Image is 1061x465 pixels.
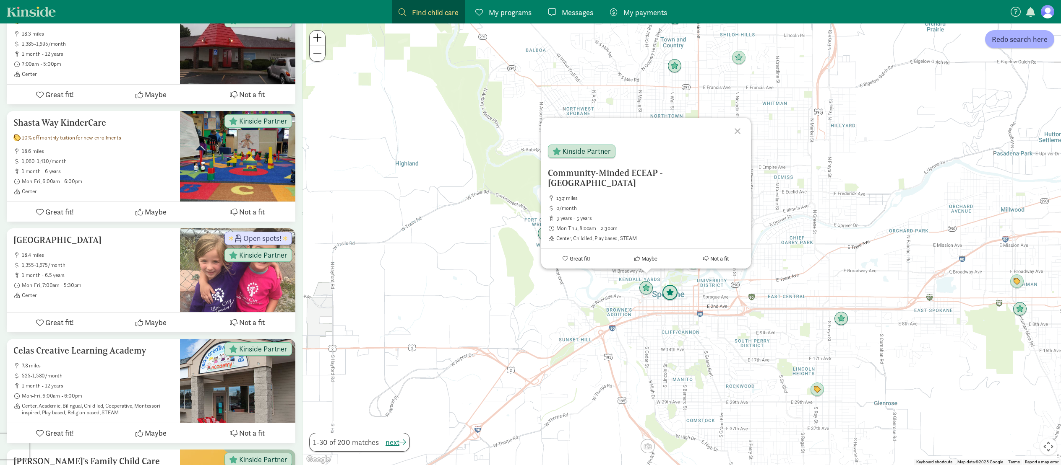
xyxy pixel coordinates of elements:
[7,6,56,17] a: Kinside
[22,51,173,57] span: 1 month - 12 years
[22,252,173,258] span: 18.4 miles
[239,317,265,328] span: Not a fit
[199,202,295,222] button: Not a fit
[1040,438,1057,455] button: Map camera controls
[103,85,199,104] button: Maybe
[103,313,199,332] button: Maybe
[916,459,952,465] button: Keyboard shortcuts
[13,118,173,128] h5: Shasta Way KinderCare
[239,117,287,125] span: Kinside Partner
[386,437,406,448] button: next
[1013,302,1027,316] div: Click to see details
[22,272,173,279] span: 1 month - 6.5 years
[710,256,729,262] span: Not a fit
[957,460,1003,464] span: Map data ©2025 Google
[22,158,173,165] span: 1,060-1,410/month
[239,89,265,100] span: Not a fit
[1010,274,1024,289] div: Click to see details
[22,71,173,77] span: Center
[22,188,173,195] span: Center
[45,89,74,100] span: Great fit!
[537,227,552,241] div: Click to see details
[992,34,1048,45] span: Redo search here
[22,403,173,416] span: Center, Academic, Bilingual, Child led, Cooperative, Montessori inspired, Play based, Religion ba...
[662,285,678,301] div: Click to see details
[22,362,173,369] span: 7.8 miles
[239,345,287,353] span: Kinside Partner
[541,249,611,269] button: Great fit!
[667,59,682,73] div: Click to see details
[45,206,74,217] span: Great fit!
[556,215,744,222] span: 3 years - 5 years
[1008,460,1020,464] a: Terms (opens in new tab)
[13,346,173,356] h5: Celas Creative Learning Academy
[548,168,744,188] h5: Community-Minded ECEAP - [GEOGRAPHIC_DATA]
[556,225,744,232] span: Mon-Thu, 8:00am - 2:30pm
[570,256,590,262] span: Great fit!
[22,382,173,389] span: 1 month - 12 years
[556,235,744,242] span: Center, Child led, Play based, STEAM
[641,256,657,262] span: Maybe
[22,393,173,399] span: Mon-Fri, 6:00am - 6:00pm
[239,456,287,463] span: Kinside Partner
[145,427,167,439] span: Maybe
[641,439,655,453] div: Click to see details
[556,195,744,201] span: 13.7 miles
[489,7,532,18] span: My programs
[1025,460,1058,464] a: Report a map error
[681,249,751,269] button: Not a fit
[313,437,379,448] span: 1-30 of 200 matches
[7,423,103,443] button: Great fit!
[145,89,167,100] span: Maybe
[22,148,173,155] span: 18.6 miles
[22,168,173,175] span: 1 month - 6 years
[22,61,173,67] span: 7:00am - 5:00pm
[22,262,173,269] span: 1,355-1,675/month
[22,292,173,299] span: Center
[145,206,167,217] span: Maybe
[103,423,199,443] button: Maybe
[22,372,173,379] span: 525-1,580/month
[305,454,332,465] img: Google
[563,147,611,155] span: Kinside Partner
[556,205,744,212] span: 0/month
[7,313,103,332] button: Great fit!
[834,312,848,326] div: Click to see details
[13,235,173,245] h5: [GEOGRAPHIC_DATA]
[732,51,746,65] div: Click to see details
[243,235,282,242] span: Open spots!
[412,7,459,18] span: Find child care
[239,251,287,259] span: Kinside Partner
[45,427,74,439] span: Great fit!
[45,317,74,328] span: Great fit!
[22,31,173,37] span: 18.3 miles
[562,7,593,18] span: Messages
[239,17,287,24] span: Kinside Partner
[639,281,653,295] div: Click to see details
[103,202,199,222] button: Maybe
[22,178,173,185] span: Mon-Fri, 6:00am - 6:00pm
[22,134,121,141] span: 10% off monthly tuition for new enrollments
[199,423,295,443] button: Not a fit
[22,282,173,289] span: Mon-Fri, 7:00am - 5:30pm
[7,202,103,222] button: Great fit!
[239,427,265,439] span: Not a fit
[22,41,173,47] span: 1,385-1,695/month
[623,7,667,18] span: My payments
[611,249,681,269] button: Maybe
[305,454,332,465] a: Open this area in Google Maps (opens a new window)
[810,382,824,397] div: Click to see details
[985,30,1054,48] button: Redo search here
[199,85,295,104] button: Not a fit
[7,85,103,104] button: Great fit!
[145,317,167,328] span: Maybe
[239,206,265,217] span: Not a fit
[199,313,295,332] button: Not a fit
